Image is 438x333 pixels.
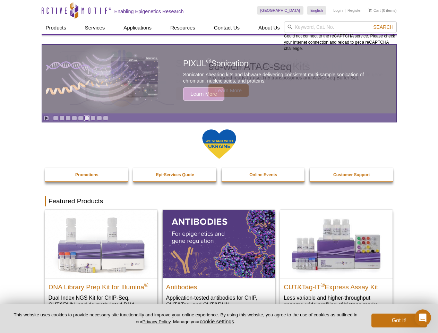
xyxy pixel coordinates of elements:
article: PIXUL Sonication [42,45,396,113]
input: Keyword, Cat. No. [284,21,397,33]
a: Privacy Policy [142,319,170,324]
a: Online Events [222,168,306,181]
strong: Promotions [75,172,98,177]
img: CUT&Tag-IT® Express Assay Kit [280,210,393,278]
span: Search [373,24,393,30]
span: Learn More [183,87,224,101]
a: PIXUL sonication PIXUL®Sonication Sonicator, shearing kits and labware delivering consistent mult... [42,45,396,113]
a: CUT&Tag-IT® Express Assay Kit CUT&Tag-IT®Express Assay Kit Less variable and higher-throughput ge... [280,210,393,315]
a: Contact Us [210,21,244,34]
a: Resources [166,21,199,34]
a: Go to slide 2 [59,116,65,121]
a: Customer Support [310,168,394,181]
button: Search [371,24,395,30]
a: Services [81,21,109,34]
a: Go to slide 7 [91,116,96,121]
a: Cart [369,8,381,13]
a: All Antibodies Antibodies Application-tested antibodies for ChIP, CUT&Tag, and CUT&RUN. [163,210,275,315]
h2: CUT&Tag-IT Express Assay Kit [284,280,389,291]
a: DNA Library Prep Kit for Illumina DNA Library Prep Kit for Illumina® Dual Index NGS Kit for ChIP-... [45,210,157,322]
p: Application-tested antibodies for ChIP, CUT&Tag, and CUT&RUN. [166,294,272,308]
a: Login [333,8,343,13]
h2: Enabling Epigenetics Research [114,8,184,15]
button: cookie settings [200,318,234,324]
a: About Us [254,21,284,34]
strong: Customer Support [333,172,370,177]
a: Epi-Services Quote [133,168,217,181]
a: Register [347,8,362,13]
a: Applications [119,21,156,34]
h2: Featured Products [45,196,393,206]
img: DNA Library Prep Kit for Illumina [45,210,157,278]
a: Go to slide 9 [103,116,108,121]
a: Go to slide 5 [78,116,83,121]
button: Got it! [371,314,427,327]
span: PIXUL Sonication [183,59,248,68]
div: Could not connect to the reCAPTCHA service. Please check your internet connection and reload to g... [284,21,397,52]
a: Go to slide 4 [72,116,77,121]
h2: Antibodies [166,280,272,291]
a: Products [42,21,70,34]
h2: DNA Library Prep Kit for Illumina [49,280,154,291]
iframe: Intercom live chat [414,309,431,326]
a: English [307,6,326,15]
a: Go to slide 1 [53,116,58,121]
img: We Stand With Ukraine [202,129,237,160]
a: Toggle autoplay [44,116,49,121]
a: [GEOGRAPHIC_DATA] [257,6,304,15]
li: | [345,6,346,15]
strong: Online Events [249,172,277,177]
sup: ® [321,282,325,288]
img: PIXUL sonication [46,44,160,114]
a: Go to slide 8 [97,116,102,121]
sup: ® [144,282,148,288]
p: This website uses cookies to provide necessary site functionality and improve your online experie... [11,312,360,325]
img: Your Cart [369,8,372,12]
strong: Epi-Services Quote [156,172,194,177]
p: Less variable and higher-throughput genome-wide profiling of histone marks​. [284,294,389,308]
img: All Antibodies [163,210,275,278]
a: Promotions [45,168,129,181]
li: (0 items) [369,6,397,15]
a: Go to slide 3 [66,116,71,121]
p: Sonicator, shearing kits and labware delivering consistent multi-sample sonication of chromatin, ... [183,71,380,84]
p: Dual Index NGS Kit for ChIP-Seq, CUT&RUN, and ds methylated DNA assays. [49,294,154,315]
sup: ® [206,58,211,65]
a: Go to slide 6 [84,116,89,121]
